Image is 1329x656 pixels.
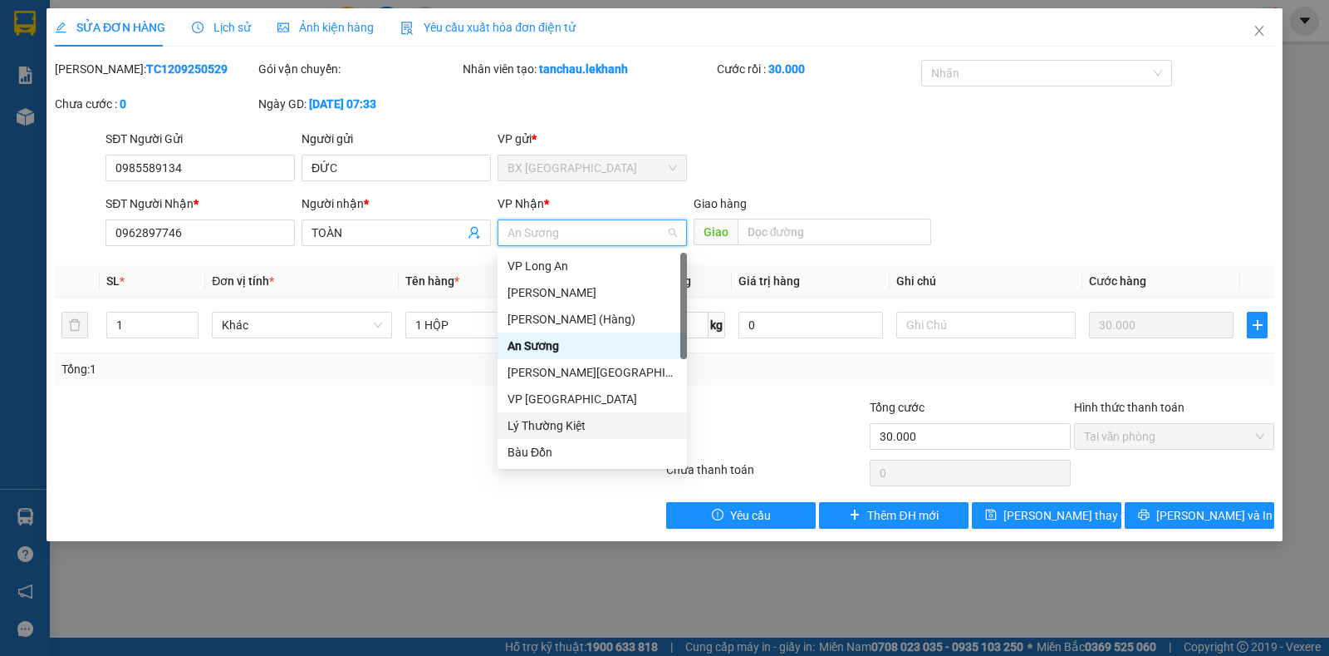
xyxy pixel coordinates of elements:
[1003,506,1136,525] span: [PERSON_NAME] thay đổi
[55,95,255,113] div: Chưa cước :
[105,130,295,148] div: SĐT Người Gửi
[694,197,747,210] span: Giao hàng
[156,107,329,131] div: 40.000
[738,219,932,245] input: Dọc đường
[156,111,179,129] span: CC :
[870,401,924,414] span: Tổng cước
[498,386,687,412] div: VP Tân Bình
[819,502,969,529] button: plusThêm ĐH mới
[405,312,585,338] input: VD: Bàn, Ghế
[498,306,687,333] div: Mỹ Hương (Hàng)
[105,195,295,213] div: SĐT Người Nhận
[508,363,677,382] div: [PERSON_NAME][GEOGRAPHIC_DATA]
[463,60,714,78] div: Nhân viên tạo:
[694,219,738,245] span: Giao
[55,22,66,33] span: edit
[666,502,816,529] button: exclamation-circleYêu cầu
[508,417,677,435] div: Lý Thường Kiệt
[508,155,677,180] span: BX Tân Châu
[508,310,677,328] div: [PERSON_NAME] (Hàng)
[539,62,628,76] b: tanchau.lekhanh
[1248,318,1267,332] span: plus
[508,337,677,355] div: An Sương
[738,274,800,288] span: Giá trị hàng
[498,439,687,466] div: Bàu Đồn
[61,312,88,338] button: delete
[14,16,40,33] span: Gửi:
[890,265,1082,298] th: Ghi chú
[849,509,861,522] span: plus
[508,390,677,408] div: VP [GEOGRAPHIC_DATA]
[985,509,997,522] span: save
[468,226,481,239] span: user-add
[1074,401,1184,414] label: Hình thức thanh toán
[309,97,376,111] b: [DATE] 07:33
[1084,424,1264,449] span: Tại văn phòng
[498,333,687,359] div: An Sương
[212,274,274,288] span: Đơn vị tính
[61,360,514,378] div: Tổng: 1
[1089,312,1233,338] input: 0
[1236,8,1282,55] button: Close
[277,21,374,34] span: Ảnh kiện hàng
[1156,506,1273,525] span: [PERSON_NAME] và In
[508,284,677,302] div: [PERSON_NAME]
[498,359,687,386] div: Dương Minh Châu
[498,253,687,279] div: VP Long An
[14,14,147,34] div: An Sương
[508,443,677,461] div: Bàu Đồn
[896,312,1076,338] input: Ghi Chú
[106,274,120,288] span: SL
[664,461,868,490] div: Chưa thanh toán
[146,62,228,76] b: TC1209250529
[192,21,251,34] span: Lịch sử
[717,60,917,78] div: Cước rồi :
[400,21,576,34] span: Yêu cầu xuất hóa đơn điện tử
[159,14,327,54] div: BX [GEOGRAPHIC_DATA]
[159,16,199,33] span: Nhận:
[1089,274,1146,288] span: Cước hàng
[709,312,725,338] span: kg
[1253,24,1266,37] span: close
[1247,312,1268,338] button: plus
[222,313,381,338] span: Khác
[498,279,687,306] div: Mỹ Hương
[508,220,677,245] span: An Sương
[277,22,289,33] span: picture
[867,506,938,525] span: Thêm ĐH mới
[498,197,544,210] span: VP Nhận
[55,21,165,34] span: SỬA ĐƠN HÀNG
[508,257,677,275] div: VP Long An
[302,195,491,213] div: Người nhận
[302,130,491,148] div: Người gửi
[972,502,1121,529] button: save[PERSON_NAME] thay đổi
[120,97,126,111] b: 0
[258,60,459,78] div: Gói vận chuyển:
[498,130,687,148] div: VP gửi
[498,412,687,439] div: Lý Thường Kiệt
[730,506,771,525] span: Yêu cầu
[159,54,327,74] div: NGUYÊN
[55,60,255,78] div: [PERSON_NAME]:
[1125,502,1274,529] button: printer[PERSON_NAME] và In
[405,274,459,288] span: Tên hàng
[712,509,723,522] span: exclamation-circle
[192,22,204,33] span: clock-circle
[1138,509,1150,522] span: printer
[400,22,414,35] img: icon
[159,74,327,97] div: 0949032580
[768,62,805,76] b: 30.000
[258,95,459,113] div: Ngày GD:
